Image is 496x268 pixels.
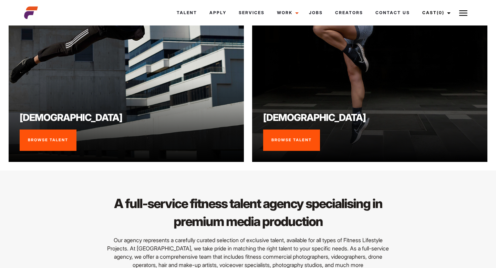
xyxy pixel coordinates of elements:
[329,3,369,22] a: Creators
[24,6,38,20] img: cropped-aefm-brand-fav-22-square.png
[20,111,233,124] h3: [DEMOGRAPHIC_DATA]
[103,195,393,230] h2: A full-service fitness talent agency specialising in premium media production
[232,3,271,22] a: Services
[263,130,320,151] a: Browse Talent
[459,9,467,17] img: Burger icon
[303,3,329,22] a: Jobs
[263,111,476,124] h3: [DEMOGRAPHIC_DATA]
[170,3,203,22] a: Talent
[437,10,444,15] span: (0)
[416,3,455,22] a: Cast(0)
[369,3,416,22] a: Contact Us
[271,3,303,22] a: Work
[203,3,232,22] a: Apply
[20,130,76,151] a: Browse Talent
